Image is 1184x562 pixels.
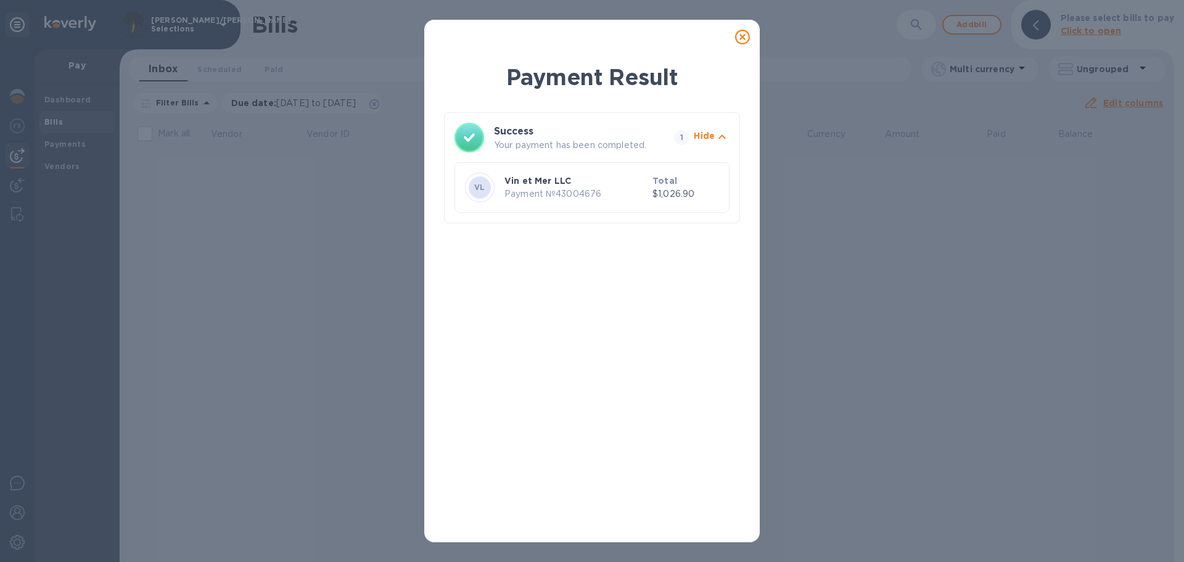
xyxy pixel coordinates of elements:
[504,188,647,200] p: Payment № 43004676
[694,130,730,146] button: Hide
[504,175,647,187] p: Vin et Mer LLC
[652,176,677,186] b: Total
[694,130,715,142] p: Hide
[652,188,719,200] p: $1,026.90
[494,124,652,139] h3: Success
[444,62,740,93] h1: Payment Result
[494,139,669,152] p: Your payment has been completed.
[474,183,485,192] b: VL
[674,130,689,145] span: 1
